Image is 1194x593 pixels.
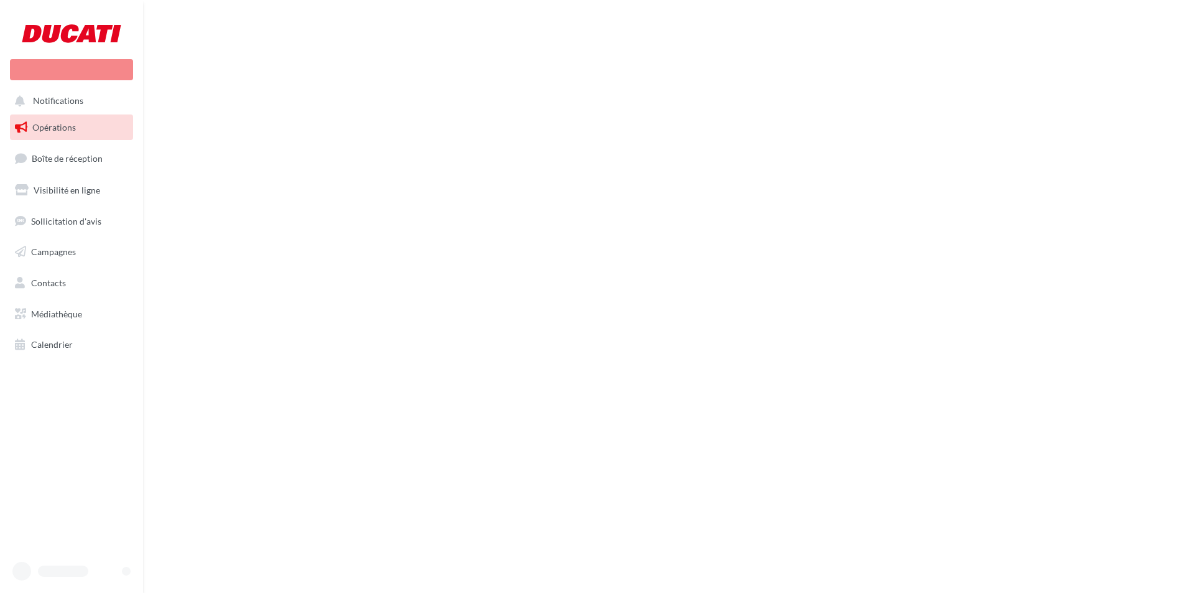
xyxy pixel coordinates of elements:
span: Médiathèque [31,309,82,319]
span: Opérations [32,122,76,133]
span: Visibilité en ligne [34,185,100,195]
a: Campagnes [7,239,136,265]
a: Contacts [7,270,136,296]
span: Campagnes [31,246,76,257]
a: Calendrier [7,332,136,358]
a: Opérations [7,114,136,141]
span: Contacts [31,278,66,288]
span: Boîte de réception [32,153,103,164]
span: Calendrier [31,339,73,350]
div: Nouvelle campagne [10,59,133,80]
a: Visibilité en ligne [7,177,136,203]
a: Médiathèque [7,301,136,327]
span: Notifications [33,96,83,106]
span: Sollicitation d'avis [31,215,101,226]
a: Sollicitation d'avis [7,208,136,235]
a: Boîte de réception [7,145,136,172]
